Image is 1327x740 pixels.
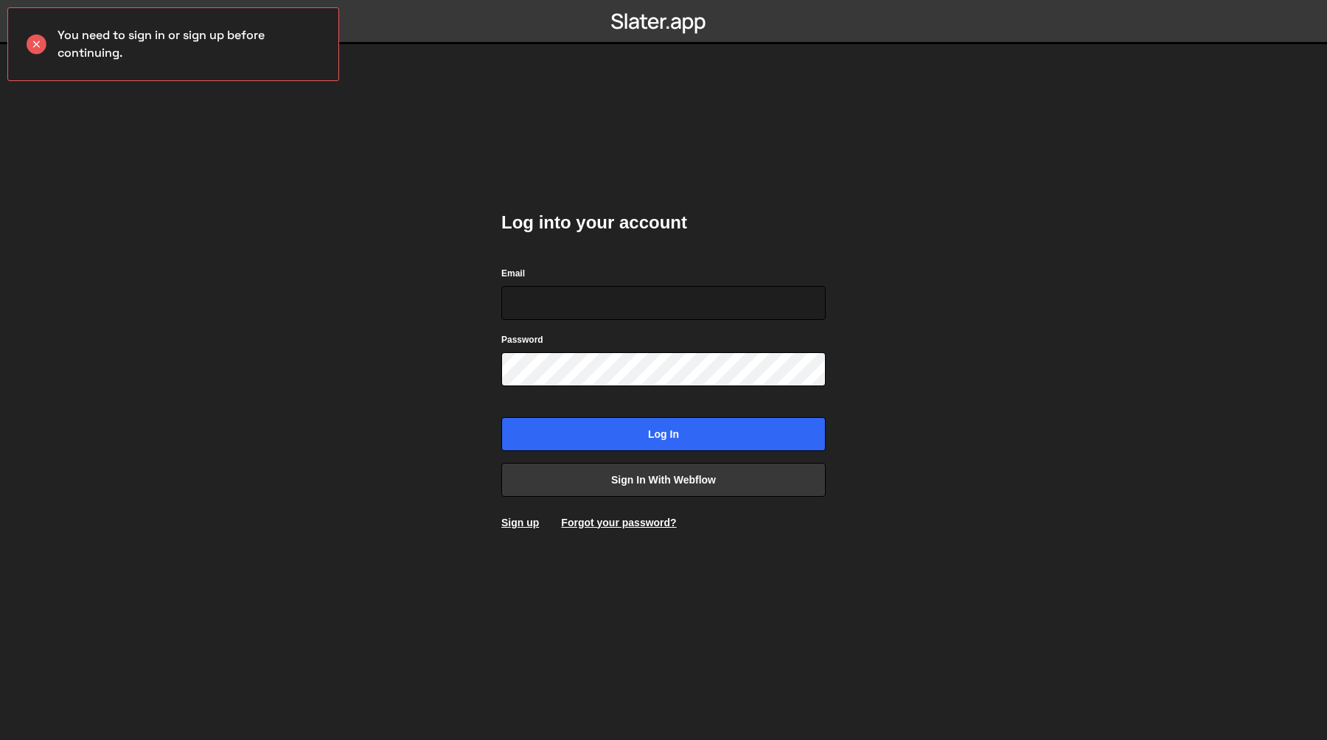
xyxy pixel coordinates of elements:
div: You need to sign in or sign up before continuing. [7,7,339,81]
a: Forgot your password? [561,517,676,528]
a: Sign in with Webflow [501,463,826,497]
label: Password [501,332,543,347]
a: Sign up [501,517,539,528]
label: Email [501,266,525,281]
h2: Log into your account [501,211,826,234]
input: Log in [501,417,826,451]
